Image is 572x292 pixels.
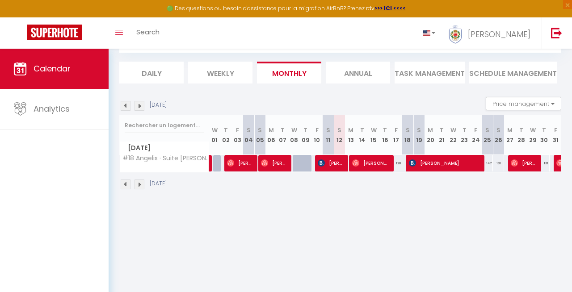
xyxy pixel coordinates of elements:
[391,115,402,155] th: 17
[482,115,493,155] th: 25
[277,115,288,155] th: 07
[516,115,527,155] th: 28
[468,29,530,40] span: [PERSON_NAME]
[368,115,379,155] th: 15
[409,154,479,171] span: [PERSON_NAME]
[257,62,321,83] li: Monthly
[254,115,265,155] th: 05
[326,62,390,83] li: Annual
[348,126,353,134] abbr: M
[493,115,504,155] th: 26
[231,115,243,155] th: 03
[288,115,299,155] th: 08
[311,115,322,155] th: 10
[220,115,231,155] th: 02
[224,126,228,134] abbr: T
[209,115,220,155] th: 01
[417,126,421,134] abbr: S
[34,103,70,114] span: Analytics
[258,126,262,134] abbr: S
[34,63,71,74] span: Calendar
[352,154,389,171] span: [PERSON_NAME]
[326,126,330,134] abbr: S
[315,126,319,134] abbr: F
[188,62,252,83] li: Weekly
[459,115,470,155] th: 23
[247,126,251,134] abbr: S
[550,115,561,155] th: 31
[486,97,561,110] button: Price management
[243,115,254,155] th: 04
[266,115,277,155] th: 06
[504,115,515,155] th: 27
[395,62,465,83] li: Task Management
[447,115,458,155] th: 22
[125,117,204,133] input: Rechercher un logement...
[554,126,557,134] abbr: F
[440,126,444,134] abbr: T
[300,115,311,155] th: 09
[227,154,253,171] span: [PERSON_NAME]
[323,115,334,155] th: 11
[395,126,398,134] abbr: F
[120,142,209,154] span: [DATE]
[119,62,184,83] li: Daily
[463,126,467,134] abbr: T
[150,101,167,109] p: [DATE]
[121,155,210,162] span: #18 Angelis · Suite [PERSON_NAME] 2Chbrs ,[GEOGRAPHIC_DATA]/[GEOGRAPHIC_DATA]
[379,115,391,155] th: 16
[261,154,287,171] span: [PERSON_NAME]
[269,126,274,134] abbr: M
[318,154,344,171] span: [PERSON_NAME]
[425,115,436,155] th: 20
[511,154,537,171] span: [PERSON_NAME]
[391,155,402,171] div: 128
[442,17,542,49] a: ... [PERSON_NAME]
[212,126,218,134] abbr: W
[136,27,160,37] span: Search
[551,27,562,38] img: logout
[371,126,377,134] abbr: W
[303,126,307,134] abbr: T
[281,126,285,134] abbr: T
[538,155,550,171] div: 131
[27,25,82,40] img: Super Booking
[519,126,523,134] abbr: T
[469,62,557,83] li: Schedule Management
[236,126,239,134] abbr: F
[428,126,433,134] abbr: M
[345,115,357,155] th: 13
[406,126,410,134] abbr: S
[337,126,341,134] abbr: S
[436,115,447,155] th: 21
[482,155,493,171] div: 147
[538,115,550,155] th: 30
[291,126,297,134] abbr: W
[413,115,425,155] th: 19
[449,25,462,44] img: ...
[470,115,481,155] th: 24
[485,126,489,134] abbr: S
[334,115,345,155] th: 12
[402,115,413,155] th: 18
[527,115,538,155] th: 29
[474,126,477,134] abbr: F
[374,4,406,12] a: >>> ICI <<<<
[150,179,167,188] p: [DATE]
[542,126,546,134] abbr: T
[493,155,504,171] div: 131
[530,126,536,134] abbr: W
[360,126,364,134] abbr: T
[357,115,368,155] th: 14
[507,126,513,134] abbr: M
[383,126,387,134] abbr: T
[450,126,456,134] abbr: W
[496,126,500,134] abbr: S
[130,17,166,49] a: Search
